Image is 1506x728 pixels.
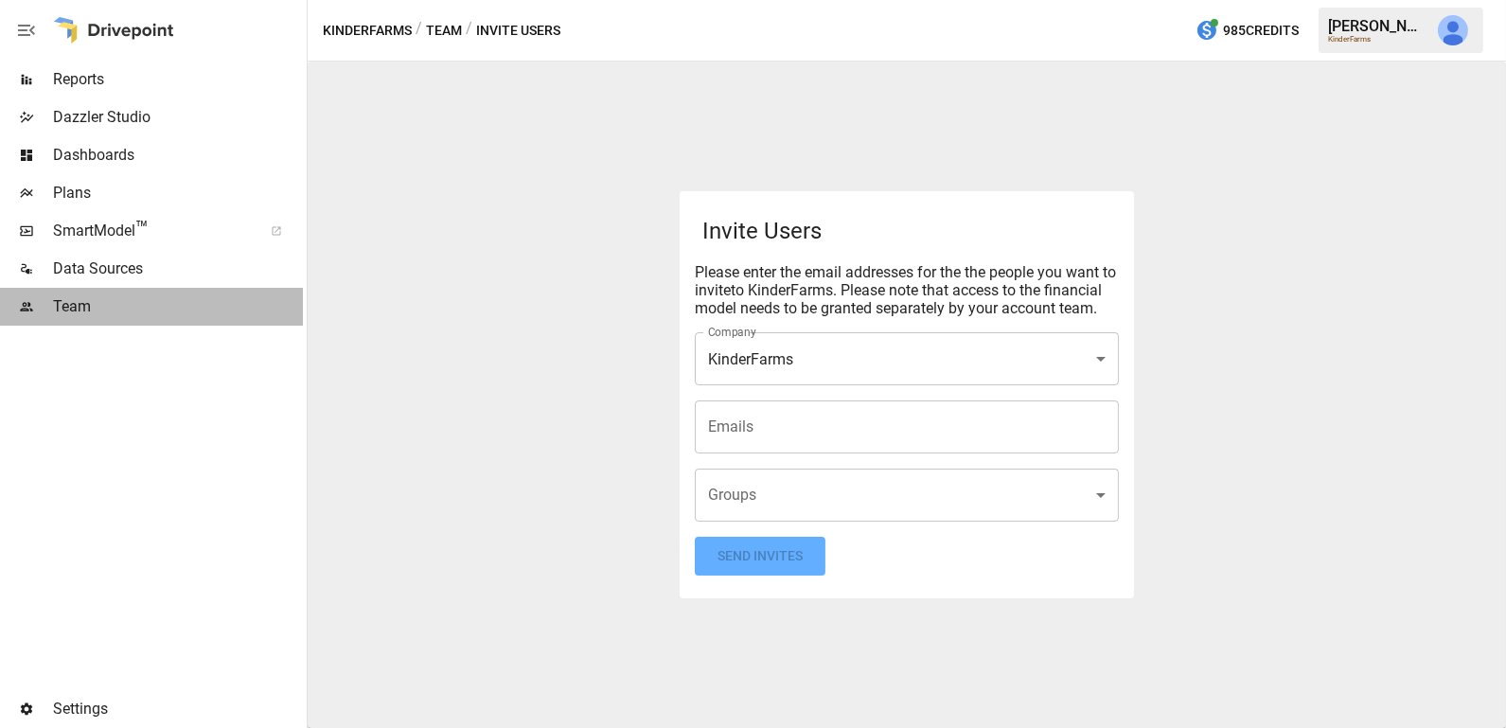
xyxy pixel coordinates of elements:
div: / [466,19,472,43]
p: Invite Users [702,214,1119,248]
div: [PERSON_NAME] [1328,17,1426,35]
span: Team [53,295,303,318]
span: 985 Credits [1223,19,1299,43]
div: / [416,19,422,43]
span: Data Sources [53,257,303,280]
span: Dazzler Studio [53,106,303,129]
div: Please enter the email addresses for the the people you want to invite to KinderFarms . Please no... [695,263,1119,317]
img: Julie Wilton [1438,15,1468,45]
span: Settings [53,698,303,720]
span: Dashboards [53,144,303,167]
button: Team [426,19,462,43]
span: Plans [53,182,303,204]
label: Company [708,324,756,340]
button: 985Credits [1188,13,1306,48]
span: Reports [53,68,303,91]
button: Julie Wilton [1426,4,1479,57]
div: KinderFarms [1328,35,1426,44]
button: KinderFarms [323,19,412,43]
span: SmartModel [53,220,250,242]
span: ™ [135,217,149,240]
div: KinderFarms [695,332,1119,385]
